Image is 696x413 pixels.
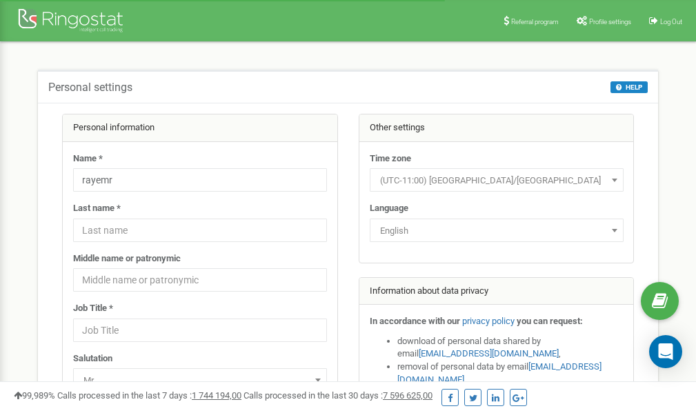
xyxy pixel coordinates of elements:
span: Calls processed in the last 30 days : [243,390,432,401]
label: Name * [73,152,103,165]
input: Job Title [73,319,327,342]
span: Referral program [511,18,559,26]
div: Open Intercom Messenger [649,335,682,368]
input: Name [73,168,327,192]
span: (UTC-11:00) Pacific/Midway [375,171,619,190]
input: Middle name or patronymic [73,268,327,292]
label: Middle name or patronymic [73,252,181,265]
li: removal of personal data by email , [397,361,624,386]
a: privacy policy [462,316,515,326]
span: (UTC-11:00) Pacific/Midway [370,168,624,192]
strong: In accordance with our [370,316,460,326]
h5: Personal settings [48,81,132,94]
label: Salutation [73,352,112,365]
span: Profile settings [589,18,631,26]
span: Mr. [78,371,322,390]
a: [EMAIL_ADDRESS][DOMAIN_NAME] [419,348,559,359]
div: Other settings [359,114,634,142]
div: Personal information [63,114,337,142]
label: Time zone [370,152,411,165]
label: Last name * [73,202,121,215]
span: English [375,221,619,241]
span: English [370,219,624,242]
label: Job Title * [73,302,113,315]
u: 7 596 625,00 [383,390,432,401]
span: Calls processed in the last 7 days : [57,390,241,401]
label: Language [370,202,408,215]
input: Last name [73,219,327,242]
span: Mr. [73,368,327,392]
strong: you can request: [517,316,583,326]
li: download of personal data shared by email , [397,335,624,361]
button: HELP [610,81,648,93]
u: 1 744 194,00 [192,390,241,401]
div: Information about data privacy [359,278,634,305]
span: Log Out [660,18,682,26]
span: 99,989% [14,390,55,401]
